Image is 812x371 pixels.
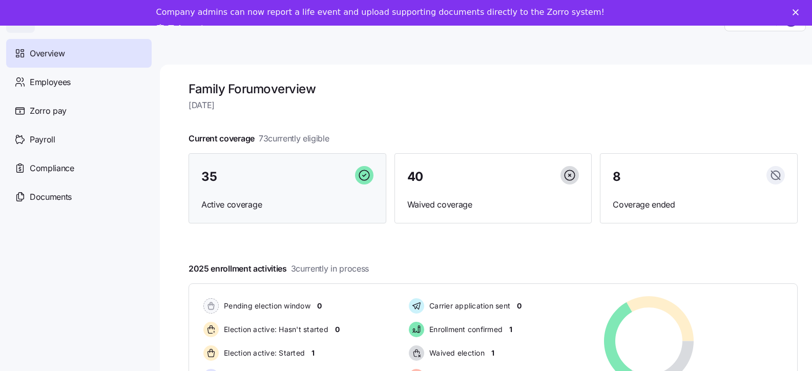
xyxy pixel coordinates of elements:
span: Election active: Started [221,348,305,358]
span: Waived coverage [407,198,579,211]
span: Carrier application sent [426,301,510,311]
a: Compliance [6,154,152,182]
span: 35 [201,171,217,183]
span: [DATE] [189,99,798,112]
span: 0 [335,324,340,335]
a: Take a tour [156,24,220,35]
span: Waived election [426,348,485,358]
span: Zorro pay [30,105,67,117]
span: Enrollment confirmed [426,324,503,335]
span: Election active: Hasn't started [221,324,328,335]
span: 0 [317,301,322,311]
h1: Family Forum overview [189,81,798,97]
span: 3 currently in process [291,262,369,275]
a: Payroll [6,125,152,154]
span: Active coverage [201,198,373,211]
a: Zorro pay [6,96,152,125]
span: 1 [491,348,494,358]
span: Compliance [30,162,74,175]
div: Close [793,9,803,15]
span: 8 [613,171,621,183]
a: Documents [6,182,152,211]
div: Company admins can now report a life event and upload supporting documents directly to the Zorro ... [156,7,605,17]
span: 40 [407,171,423,183]
a: Overview [6,39,152,68]
span: Current coverage [189,132,329,145]
span: 1 [311,348,315,358]
span: Documents [30,191,72,203]
span: Employees [30,76,71,89]
span: Overview [30,47,65,60]
a: Employees [6,68,152,96]
span: 73 currently eligible [259,132,329,145]
span: 0 [517,301,522,311]
span: Payroll [30,133,55,146]
span: Coverage ended [613,198,785,211]
span: Pending election window [221,301,310,311]
span: 2025 enrollment activities [189,262,369,275]
span: 1 [509,324,512,335]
